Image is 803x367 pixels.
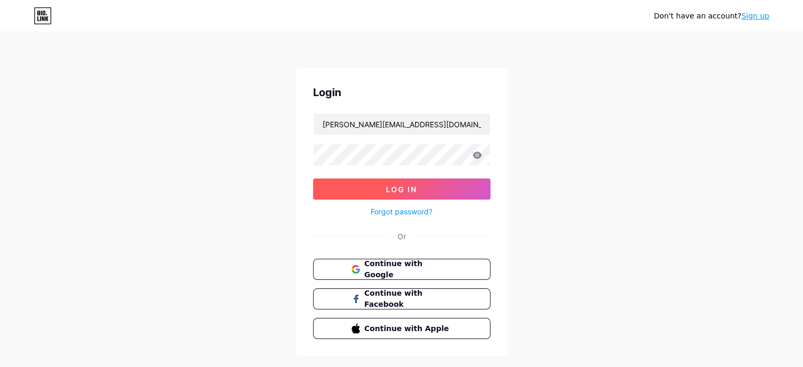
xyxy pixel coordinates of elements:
div: Or [398,231,406,242]
span: Log In [386,185,417,194]
button: Log In [313,178,490,200]
span: Continue with Apple [364,323,451,334]
div: Login [313,84,490,100]
span: Continue with Facebook [364,288,451,310]
span: Continue with Google [364,258,451,280]
button: Continue with Facebook [313,288,490,309]
button: Continue with Apple [313,318,490,339]
button: Continue with Google [313,259,490,280]
a: Forgot password? [371,206,432,217]
input: Username [314,114,490,135]
a: Sign up [741,12,769,20]
div: Don't have an account? [654,11,769,22]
